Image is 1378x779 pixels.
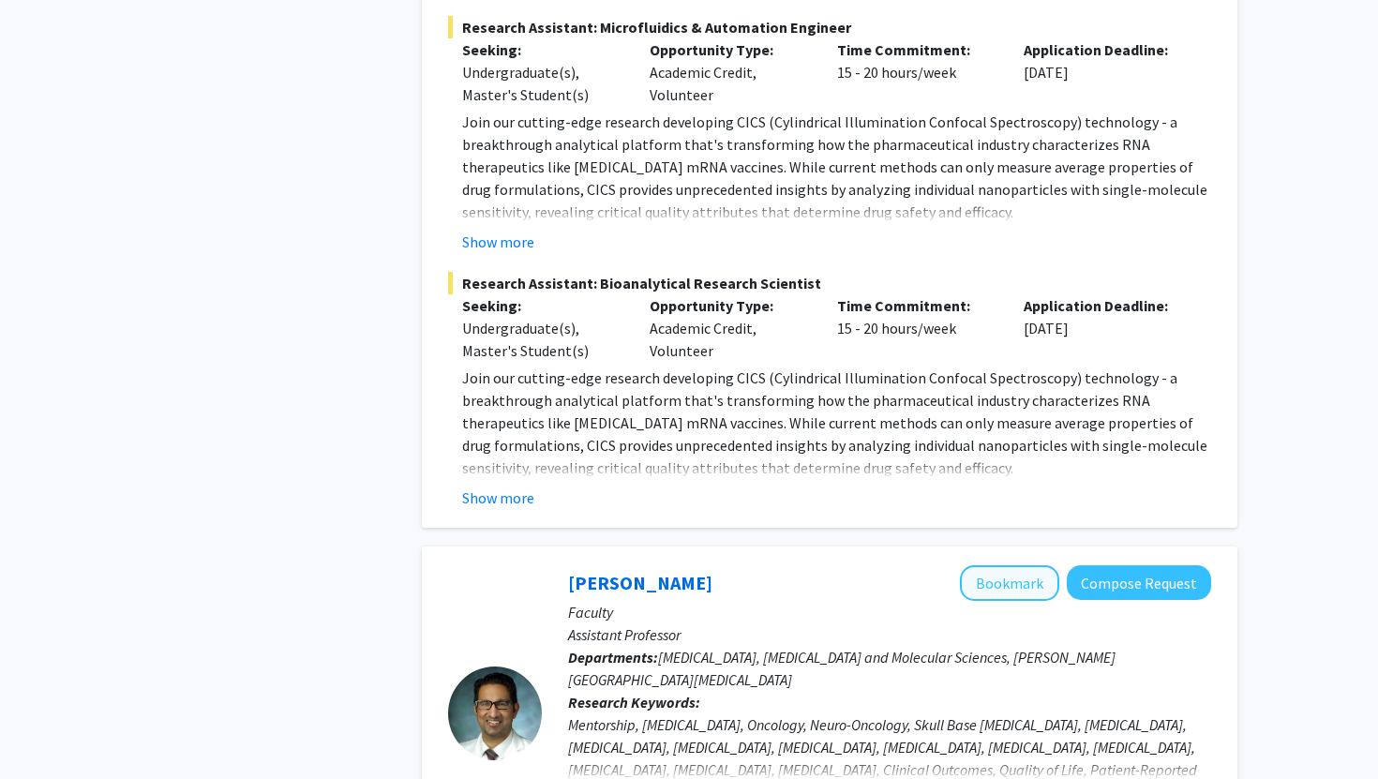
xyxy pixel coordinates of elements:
[837,294,996,317] p: Time Commitment:
[568,648,658,667] b: Departments:
[960,565,1059,601] button: Add Raj Mukherjee to Bookmarks
[823,38,1011,106] div: 15 - 20 hours/week
[462,487,534,509] button: Show more
[448,272,1211,294] span: Research Assistant: Bioanalytical Research Scientist
[462,317,622,362] div: Undergraduate(s), Master's Student(s)
[462,367,1211,479] p: Join our cutting-edge research developing CICS (Cylindrical Illumination Confocal Spectroscopy) t...
[636,38,823,106] div: Academic Credit, Volunteer
[823,294,1011,362] div: 15 - 20 hours/week
[568,601,1211,623] p: Faculty
[568,693,700,712] b: Research Keywords:
[636,294,823,362] div: Academic Credit, Volunteer
[448,16,1211,38] span: Research Assistant: Microfluidics & Automation Engineer
[1024,294,1183,317] p: Application Deadline:
[1010,38,1197,106] div: [DATE]
[1067,565,1211,600] button: Compose Request to Raj Mukherjee
[568,623,1211,646] p: Assistant Professor
[1010,294,1197,362] div: [DATE]
[568,648,1116,689] span: [MEDICAL_DATA], [MEDICAL_DATA] and Molecular Sciences, [PERSON_NAME][GEOGRAPHIC_DATA][MEDICAL_DATA]
[650,294,809,317] p: Opportunity Type:
[1024,38,1183,61] p: Application Deadline:
[462,111,1211,223] p: Join our cutting-edge research developing CICS (Cylindrical Illumination Confocal Spectroscopy) t...
[14,695,80,765] iframe: Chat
[462,38,622,61] p: Seeking:
[462,61,622,106] div: Undergraduate(s), Master's Student(s)
[650,38,809,61] p: Opportunity Type:
[568,571,712,594] a: [PERSON_NAME]
[462,231,534,253] button: Show more
[837,38,996,61] p: Time Commitment:
[462,294,622,317] p: Seeking:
